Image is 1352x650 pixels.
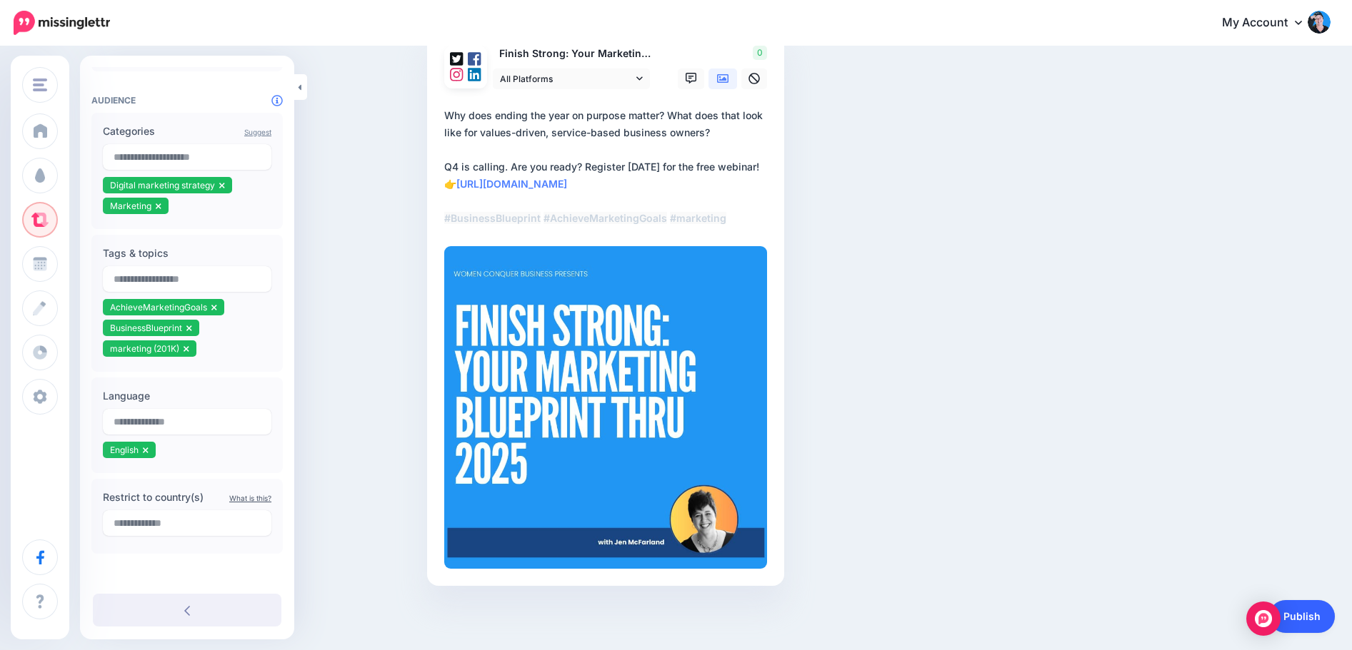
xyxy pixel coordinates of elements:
[110,445,139,455] span: English
[103,387,271,405] label: Language
[444,107,773,244] div: ​Why does ending the year on purpose matter? What does that look like for values-driven, service-...
[110,323,182,333] span: BusinessBlueprint
[110,180,215,191] span: Digital marketing strategy
[229,494,271,502] a: What is this?
[91,95,283,106] h4: Audience
[33,78,47,91] img: menu.png
[103,489,271,506] label: Restrict to country(s)
[1208,6,1331,41] a: My Account
[1246,601,1281,636] div: Open Intercom Messenger
[244,128,271,136] a: Suggest
[14,11,110,35] img: Missinglettr
[493,46,651,62] p: Finish Strong: Your Marketing Blueprint thru 2025
[103,245,271,262] label: Tags & topics
[110,200,151,211] span: Marketing
[500,71,633,86] span: All Platforms
[493,68,650,89] a: All Platforms
[444,246,767,569] img: 9b23c546ca09c605f958eab35af19db5.jpg
[1269,600,1335,633] a: Publish
[110,343,179,354] span: marketing (201K)
[110,302,207,313] span: AchieveMarketingGoals
[103,123,271,140] label: Categories
[753,46,767,60] span: 0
